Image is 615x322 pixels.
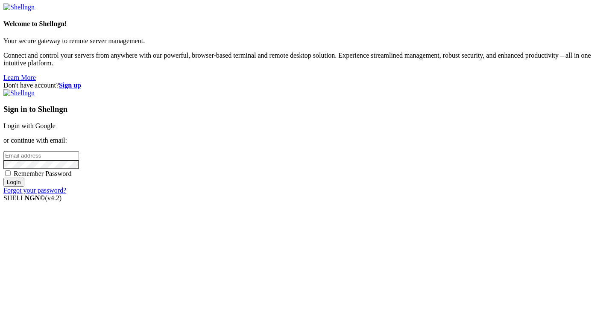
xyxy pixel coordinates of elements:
[3,137,612,144] p: or continue with email:
[5,170,11,176] input: Remember Password
[14,170,72,177] span: Remember Password
[3,194,61,202] span: SHELL ©
[3,52,612,67] p: Connect and control your servers from anywhere with our powerful, browser-based terminal and remo...
[3,3,35,11] img: Shellngn
[3,187,66,194] a: Forgot your password?
[45,194,62,202] span: 4.2.0
[3,89,35,97] img: Shellngn
[3,37,612,45] p: Your secure gateway to remote server management.
[3,122,56,129] a: Login with Google
[3,20,612,28] h4: Welcome to Shellngn!
[3,74,36,81] a: Learn More
[3,82,612,89] div: Don't have account?
[3,151,79,160] input: Email address
[59,82,81,89] a: Sign up
[3,178,24,187] input: Login
[3,105,612,114] h3: Sign in to Shellngn
[25,194,40,202] b: NGN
